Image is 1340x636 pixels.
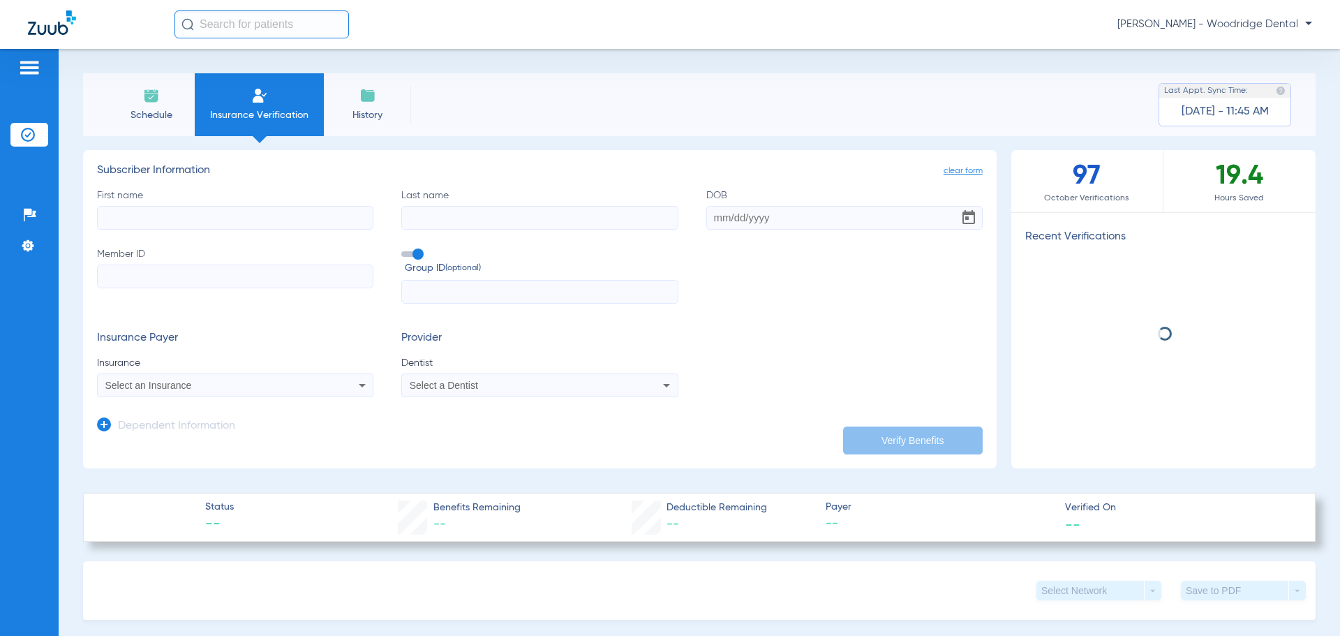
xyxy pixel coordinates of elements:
[181,18,194,31] img: Search Icon
[1065,501,1293,515] span: Verified On
[97,164,983,178] h3: Subscriber Information
[97,206,373,230] input: First name
[401,206,678,230] input: Last name
[205,108,313,122] span: Insurance Verification
[433,518,446,531] span: --
[359,87,376,104] img: History
[1163,150,1316,212] div: 19.4
[401,332,678,346] h3: Provider
[97,356,373,370] span: Insurance
[97,265,373,288] input: Member ID
[667,501,767,515] span: Deductible Remaining
[1065,517,1080,531] span: --
[174,10,349,38] input: Search for patients
[97,188,373,230] label: First name
[205,500,234,515] span: Status
[1182,105,1269,119] span: [DATE] - 11:45 AM
[28,10,76,35] img: Zuub Logo
[118,420,235,434] h3: Dependent Information
[433,501,521,515] span: Benefits Remaining
[143,87,160,104] img: Schedule
[1011,191,1163,205] span: October Verifications
[1163,191,1316,205] span: Hours Saved
[334,108,401,122] span: History
[251,87,268,104] img: Manual Insurance Verification
[1164,84,1248,98] span: Last Appt. Sync Time:
[826,500,1053,515] span: Payer
[1011,230,1316,244] h3: Recent Verifications
[401,188,678,230] label: Last name
[205,515,234,535] span: --
[445,261,481,276] small: (optional)
[405,261,678,276] span: Group ID
[706,206,983,230] input: DOBOpen calendar
[667,518,679,531] span: --
[105,380,192,391] span: Select an Insurance
[1117,17,1312,31] span: [PERSON_NAME] - Woodridge Dental
[944,164,983,178] span: clear form
[1011,150,1163,212] div: 97
[843,427,983,454] button: Verify Benefits
[955,204,983,232] button: Open calendar
[706,188,983,230] label: DOB
[826,515,1053,533] span: --
[410,380,478,391] span: Select a Dentist
[97,247,373,304] label: Member ID
[97,332,373,346] h3: Insurance Payer
[118,108,184,122] span: Schedule
[18,59,40,76] img: hamburger-icon
[401,356,678,370] span: Dentist
[1276,86,1286,96] img: last sync help info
